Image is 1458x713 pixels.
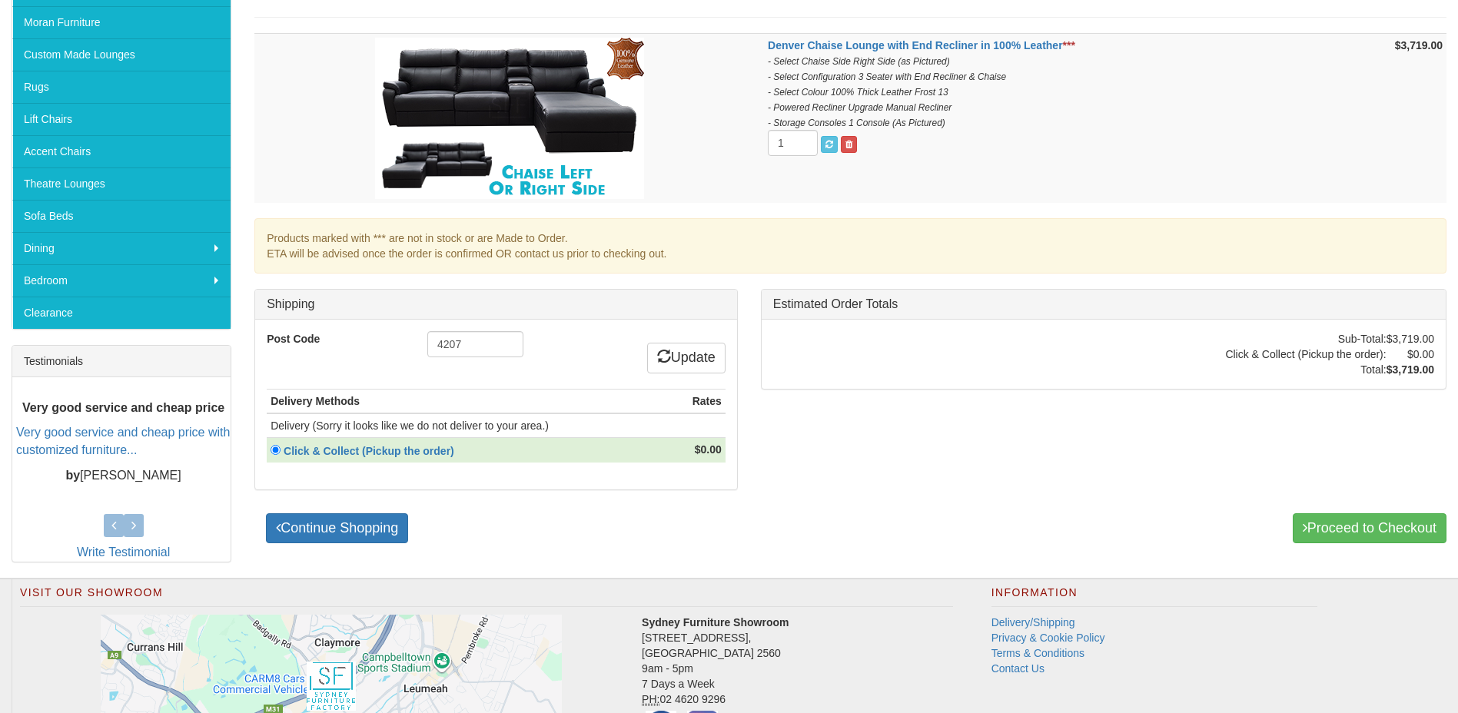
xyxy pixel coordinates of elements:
[768,118,945,128] i: - Storage Consoles 1 Console (As Pictured)
[16,467,231,485] p: [PERSON_NAME]
[12,232,231,264] a: Dining
[20,587,953,607] h2: Visit Our Showroom
[12,71,231,103] a: Rugs
[65,469,80,482] b: by
[1387,347,1434,362] td: $0.00
[12,38,231,71] a: Custom Made Lounges
[12,297,231,329] a: Clearance
[12,200,231,232] a: Sofa Beds
[768,71,1006,82] i: - Select Configuration 3 Seater with End Recliner & Chaise
[695,443,722,456] strong: $0.00
[768,56,950,67] i: - Select Chaise Side Right Side (as Pictured)
[281,445,463,457] a: Click & Collect (Pickup the order)
[991,616,1075,628] a: Delivery/Shipping
[267,297,726,311] h3: Shipping
[642,616,789,628] strong: Sydney Furniture Showroom
[692,395,722,407] strong: Rates
[768,87,948,98] i: - Select Colour 100% Thick Leather Frost 13
[12,264,231,297] a: Bedroom
[77,546,170,559] a: Write Testimonial
[12,167,231,200] a: Theatre Lounges
[773,297,1434,311] h3: Estimated Order Totals
[647,343,726,373] a: Update
[16,426,230,457] a: Very good service and cheap price with customized furniture...
[1225,362,1386,377] td: Total:
[267,413,673,438] td: Delivery (Sorry it looks like we do not deliver to your area.)
[991,662,1045,675] a: Contact Us
[1387,331,1434,347] td: $3,719.00
[255,331,416,347] label: Post Code
[1225,347,1386,362] td: Click & Collect (Pickup the order):
[642,693,659,706] abbr: Phone
[1225,331,1386,347] td: Sub-Total:
[991,647,1084,659] a: Terms & Conditions
[12,6,231,38] a: Moran Furniture
[12,346,231,377] div: Testimonials
[271,395,360,407] strong: Delivery Methods
[768,39,1063,51] a: Denver Chaise Lounge with End Recliner in 100% Leather
[1293,513,1446,544] a: Proceed to Checkout
[22,401,224,414] b: Very good service and cheap price
[768,102,952,113] i: - Powered Recliner Upgrade Manual Recliner
[266,513,408,544] a: Continue Shopping
[284,445,454,457] strong: Click & Collect (Pickup the order)
[12,103,231,135] a: Lift Chairs
[254,218,1446,274] div: Products marked with *** are not in stock or are Made to Order. ETA will be advised once the orde...
[1395,39,1443,51] strong: $3,719.00
[12,135,231,167] a: Accent Chairs
[991,632,1105,644] a: Privacy & Cookie Policy
[991,587,1317,607] h2: Information
[1387,363,1434,376] strong: $3,719.00
[375,38,644,199] img: Denver Chaise Lounge with End Recliner in 100% Leather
